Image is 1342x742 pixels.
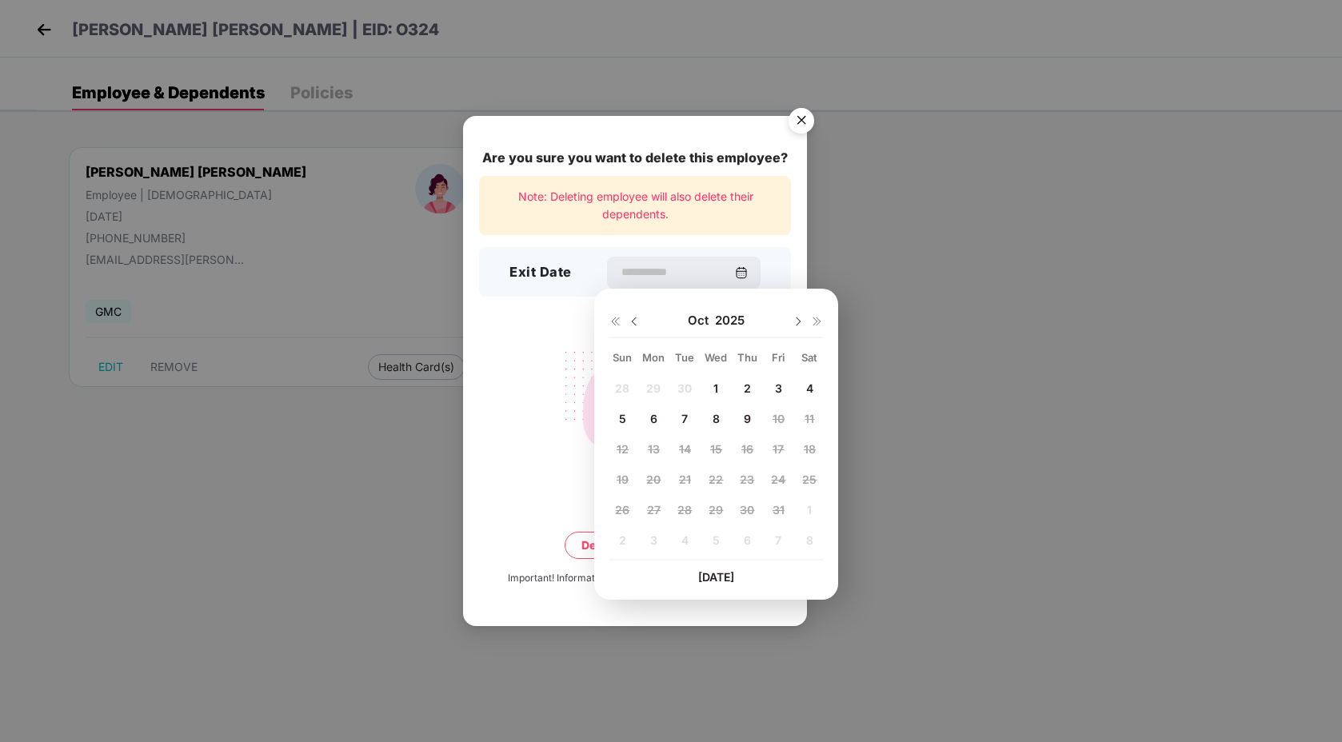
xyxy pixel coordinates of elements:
img: svg+xml;base64,PHN2ZyB4bWxucz0iaHR0cDovL3d3dy53My5vcmcvMjAwMC9zdmciIHdpZHRoPSIxNiIgaGVpZ2h0PSIxNi... [609,315,621,328]
div: Are you sure you want to delete this employee? [479,148,791,168]
div: Important! Information once deleted, can’t be recovered. [508,571,762,586]
h3: Exit Date [509,262,572,283]
span: 2025 [715,313,745,329]
div: Wed [702,350,730,365]
img: svg+xml;base64,PHN2ZyBpZD0iRHJvcGRvd24tMzJ4MzIiIHhtbG5zPSJodHRwOi8vd3d3LnczLm9yZy8yMDAwL3N2ZyIgd2... [792,315,805,328]
span: 7 [681,412,688,425]
button: Close [779,101,822,144]
span: 8 [713,412,720,425]
img: svg+xml;base64,PHN2ZyB4bWxucz0iaHR0cDovL3d3dy53My5vcmcvMjAwMC9zdmciIHdpZHRoPSIyMjQiIGhlaWdodD0iMT... [545,341,725,466]
span: 4 [806,381,813,395]
span: 1 [713,381,718,395]
div: Fri [765,350,793,365]
div: Sat [796,350,824,365]
span: Oct [688,313,715,329]
img: svg+xml;base64,PHN2ZyBpZD0iQ2FsZW5kYXItMzJ4MzIiIHhtbG5zPSJodHRwOi8vd3d3LnczLm9yZy8yMDAwL3N2ZyIgd2... [735,266,748,279]
span: 9 [744,412,751,425]
span: 6 [650,412,657,425]
div: Note: Deleting employee will also delete their dependents. [479,176,791,236]
button: Delete permanently [565,532,705,559]
div: Tue [671,350,699,365]
span: 5 [619,412,626,425]
img: svg+xml;base64,PHN2ZyB4bWxucz0iaHR0cDovL3d3dy53My5vcmcvMjAwMC9zdmciIHdpZHRoPSIxNiIgaGVpZ2h0PSIxNi... [811,315,824,328]
div: Mon [640,350,668,365]
span: [DATE] [698,570,734,584]
div: Sun [609,350,637,365]
div: Thu [733,350,761,365]
span: 3 [775,381,782,395]
img: svg+xml;base64,PHN2ZyBpZD0iRHJvcGRvd24tMzJ4MzIiIHhtbG5zPSJodHRwOi8vd3d3LnczLm9yZy8yMDAwL3N2ZyIgd2... [628,315,641,328]
span: 2 [744,381,751,395]
img: svg+xml;base64,PHN2ZyB4bWxucz0iaHR0cDovL3d3dy53My5vcmcvMjAwMC9zdmciIHdpZHRoPSI1NiIgaGVpZ2h0PSI1Ni... [779,101,824,146]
